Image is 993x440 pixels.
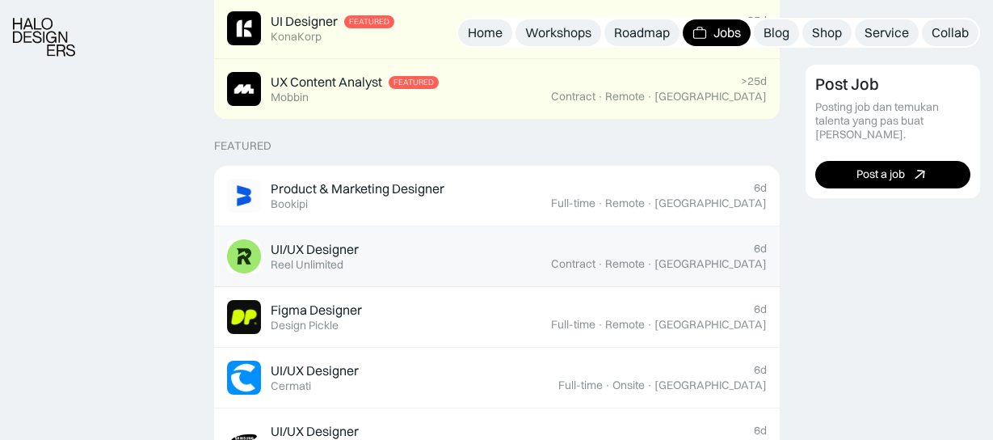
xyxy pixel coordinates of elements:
a: Blog [754,19,799,46]
a: Job ImageUX Content AnalystFeaturedMobbin>25dContract·Remote·[GEOGRAPHIC_DATA] [214,59,780,120]
a: Post a job [815,160,971,188]
img: Job Image [227,11,261,45]
div: · [646,90,653,104]
div: · [646,379,653,392]
div: Shop [812,24,842,41]
a: Collab [922,19,978,46]
div: Roadmap [614,24,670,41]
div: · [597,257,604,271]
a: Job ImageUI/UX DesignerCermati6dFull-time·Onsite·[GEOGRAPHIC_DATA] [214,348,780,408]
div: Cermati [271,379,311,393]
div: Jobs [713,24,741,41]
div: Figma Designer [271,302,362,319]
div: · [597,318,604,332]
div: Reel Unlimited [271,258,343,272]
div: UI/UX Designer [271,241,359,258]
div: Remote [605,257,645,271]
a: Workshops [515,19,601,46]
div: Featured [393,78,434,87]
a: Jobs [683,19,751,46]
div: [GEOGRAPHIC_DATA] [654,257,767,271]
div: Full-time [551,318,595,332]
div: · [597,197,604,210]
div: Posting job dan temukan talenta yang pas buat [PERSON_NAME]. [815,100,971,141]
div: 6d [754,363,767,377]
div: Post a job [856,167,905,181]
div: UI/UX Designer [271,423,359,440]
div: UI/UX Designer [271,362,359,379]
a: Home [458,19,512,46]
a: Job ImageFigma DesignerDesign Pickle6dFull-time·Remote·[GEOGRAPHIC_DATA] [214,287,780,348]
img: Job Image [227,179,261,213]
div: Contract [551,257,595,271]
div: Onsite [612,379,645,392]
div: 6d [754,181,767,195]
div: [GEOGRAPHIC_DATA] [654,197,767,210]
div: · [597,90,604,104]
div: Remote [605,197,645,210]
div: [GEOGRAPHIC_DATA] [654,90,767,104]
div: Featured [349,17,389,27]
div: Post Job [815,74,879,94]
div: >25d [741,74,767,88]
div: UX Content Analyst [271,74,382,91]
div: · [646,197,653,210]
div: Contract [551,90,595,104]
div: Workshops [525,24,591,41]
div: Home [468,24,503,41]
div: 6d [754,242,767,256]
a: Service [855,19,919,46]
div: Remote [605,90,645,104]
div: · [646,318,653,332]
div: Full-time [551,197,595,210]
div: Collab [932,24,969,41]
div: Featured [214,139,271,153]
div: · [604,379,611,392]
img: Job Image [227,239,261,273]
div: Mobbin [271,91,309,104]
a: Job ImageUI/UX DesignerReel Unlimited6dContract·Remote·[GEOGRAPHIC_DATA] [214,226,780,287]
div: Bookipi [271,197,308,211]
div: 6d [754,302,767,316]
img: Job Image [227,361,261,395]
a: Job ImageProduct & Marketing DesignerBookipi6dFull-time·Remote·[GEOGRAPHIC_DATA] [214,166,780,226]
div: · [646,257,653,271]
div: Product & Marketing Designer [271,180,444,197]
div: Blog [764,24,789,41]
div: 6d [754,424,767,438]
img: Job Image [227,72,261,106]
div: >25d [741,14,767,27]
div: Service [865,24,909,41]
div: Design Pickle [271,319,339,332]
div: KonaKorp [271,30,322,44]
div: [GEOGRAPHIC_DATA] [654,379,767,392]
div: [GEOGRAPHIC_DATA] [654,318,767,332]
div: UI Designer [271,13,338,30]
div: Full-time [558,379,603,392]
img: Job Image [227,300,261,334]
a: Shop [802,19,852,46]
div: Remote [605,318,645,332]
a: Roadmap [604,19,680,46]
